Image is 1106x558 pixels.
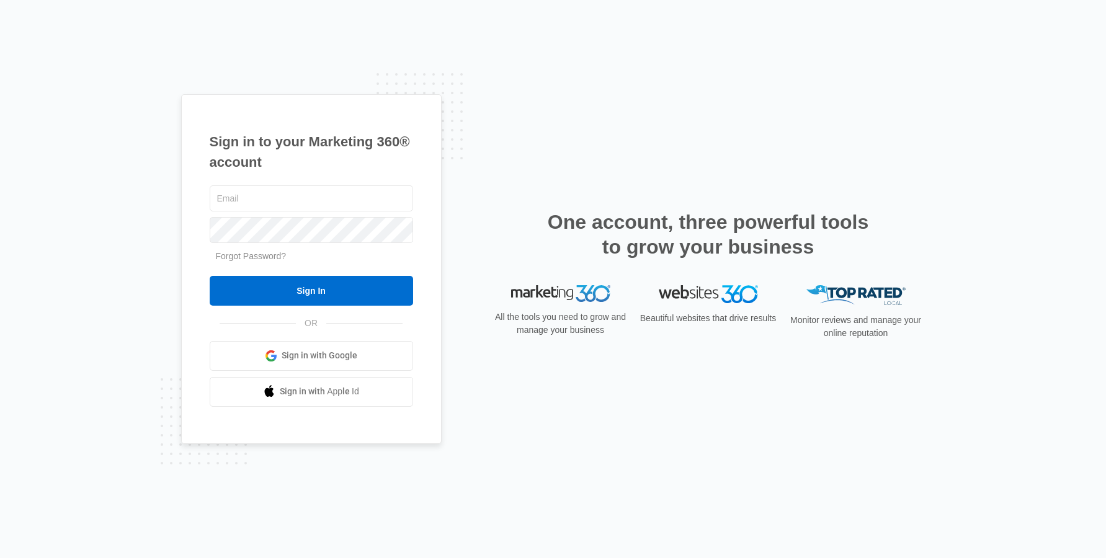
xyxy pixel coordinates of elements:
h1: Sign in to your Marketing 360® account [210,131,413,172]
h2: One account, three powerful tools to grow your business [544,210,873,259]
img: Websites 360 [659,285,758,303]
span: Sign in with Apple Id [280,385,359,398]
a: Forgot Password? [216,251,287,261]
p: All the tools you need to grow and manage your business [491,311,630,337]
span: OR [296,317,326,330]
a: Sign in with Apple Id [210,377,413,407]
img: Top Rated Local [806,285,906,306]
a: Sign in with Google [210,341,413,371]
span: Sign in with Google [282,349,357,362]
input: Sign In [210,276,413,306]
input: Email [210,185,413,211]
img: Marketing 360 [511,285,610,303]
p: Monitor reviews and manage your online reputation [787,314,925,340]
p: Beautiful websites that drive results [639,312,778,325]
